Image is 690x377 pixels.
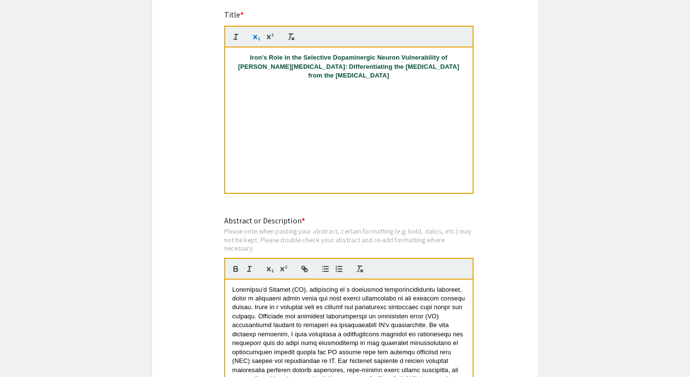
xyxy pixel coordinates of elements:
mat-label: Title [224,10,244,20]
strong: Iron's Role in the Selective Dopaminergic Neuron Vulnerability of [PERSON_NAME][MEDICAL_DATA]: Di... [238,54,461,79]
div: Please note when pasting your abstract, certain formatting (e.g. bold, italics, etc.) may not be ... [224,227,474,252]
iframe: Chat [7,333,41,370]
mat-label: Abstract or Description [224,216,305,226]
